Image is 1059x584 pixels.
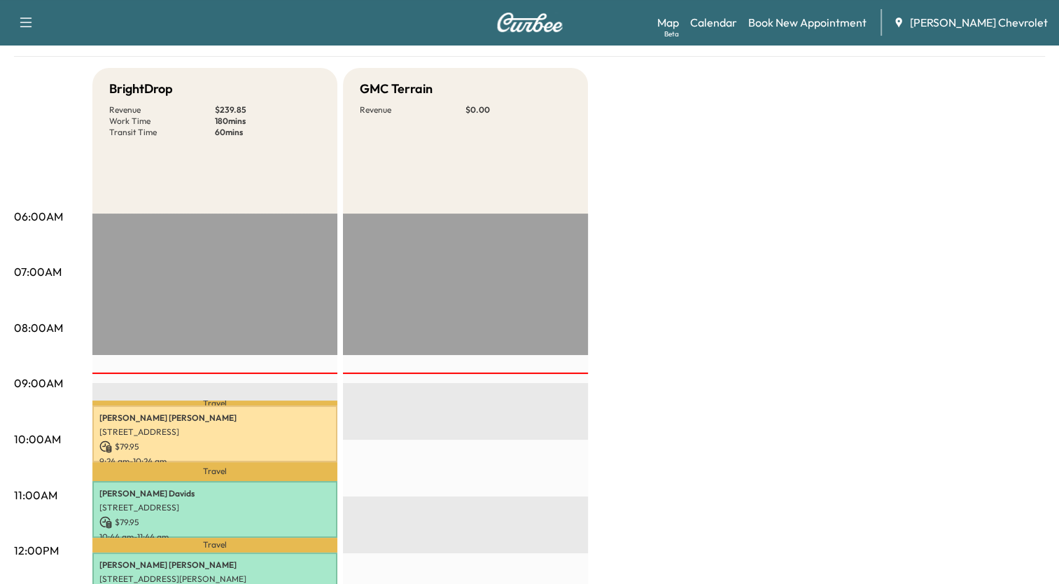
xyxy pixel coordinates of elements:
[215,116,321,127] p: 180 mins
[92,462,337,481] p: Travel
[99,456,330,467] p: 9:24 am - 10:24 am
[99,426,330,438] p: [STREET_ADDRESS]
[14,375,63,391] p: 09:00AM
[14,319,63,336] p: 08:00AM
[99,559,330,571] p: [PERSON_NAME] [PERSON_NAME]
[748,14,867,31] a: Book New Appointment
[910,14,1048,31] span: [PERSON_NAME] Chevrolet
[99,531,330,543] p: 10:44 am - 11:44 am
[664,29,679,39] div: Beta
[215,127,321,138] p: 60 mins
[14,542,59,559] p: 12:00PM
[99,502,330,513] p: [STREET_ADDRESS]
[109,116,215,127] p: Work Time
[14,208,63,225] p: 06:00AM
[360,79,433,99] h5: GMC Terrain
[690,14,737,31] a: Calendar
[465,104,571,116] p: $ 0.00
[99,488,330,499] p: [PERSON_NAME] Davids
[92,401,337,405] p: Travel
[99,440,330,453] p: $ 79.95
[109,79,173,99] h5: BrightDrop
[92,538,337,553] p: Travel
[99,516,330,529] p: $ 79.95
[14,263,62,280] p: 07:00AM
[14,431,61,447] p: 10:00AM
[14,487,57,503] p: 11:00AM
[360,104,465,116] p: Revenue
[215,104,321,116] p: $ 239.85
[109,127,215,138] p: Transit Time
[657,14,679,31] a: MapBeta
[99,412,330,424] p: [PERSON_NAME] [PERSON_NAME]
[109,104,215,116] p: Revenue
[496,13,563,32] img: Curbee Logo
